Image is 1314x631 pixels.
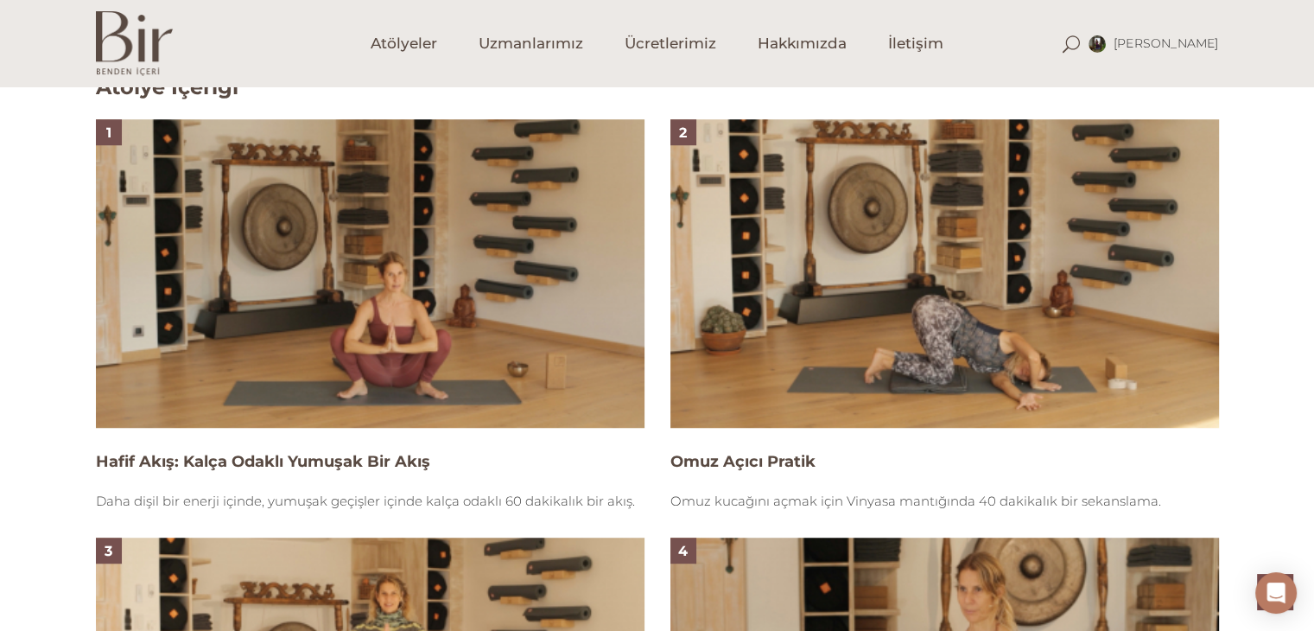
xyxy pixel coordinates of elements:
[371,34,437,54] span: Atölyeler
[96,75,238,100] h2: Atölye İçeriği
[105,543,112,559] span: 3
[670,491,1219,512] div: Omuz kucağını açmak için Vinyasa mantığında 40 dakikalık bir sekanslama.
[1089,35,1106,53] img: inbound5720259253010107926.jpg
[625,34,716,54] span: Ücretlerimiz
[106,124,111,141] span: 1
[679,124,687,141] span: 2
[96,491,644,512] div: Daha dişil bir enerji içinde, yumuşak geçişler içinde kalça odaklı 60 dakikalık bir akış.
[1255,572,1297,614] div: Open Intercom Messenger
[678,543,688,559] span: 4
[1114,35,1219,51] span: [PERSON_NAME]
[96,451,644,473] h4: Hafif Akış: Kalça Odaklı Yumuşak Bir Akış
[758,34,847,54] span: Hakkımızda
[479,34,583,54] span: Uzmanlarımız
[670,451,1219,473] h4: Omuz Açıcı Pratik
[888,34,943,54] span: İletişim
